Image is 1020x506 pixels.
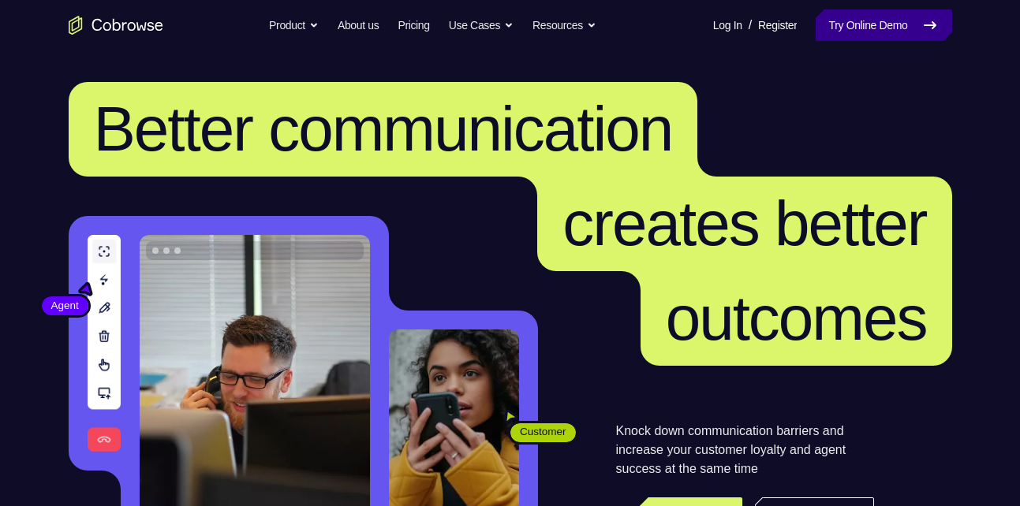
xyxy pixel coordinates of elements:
[666,283,927,353] span: outcomes
[338,9,379,41] a: About us
[562,188,926,259] span: creates better
[816,9,951,41] a: Try Online Demo
[758,9,797,41] a: Register
[713,9,742,41] a: Log In
[69,16,163,35] a: Go to the home page
[449,9,514,41] button: Use Cases
[94,94,673,164] span: Better communication
[269,9,319,41] button: Product
[749,16,752,35] span: /
[532,9,596,41] button: Resources
[398,9,429,41] a: Pricing
[616,422,874,478] p: Knock down communication barriers and increase your customer loyalty and agent success at the sam...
